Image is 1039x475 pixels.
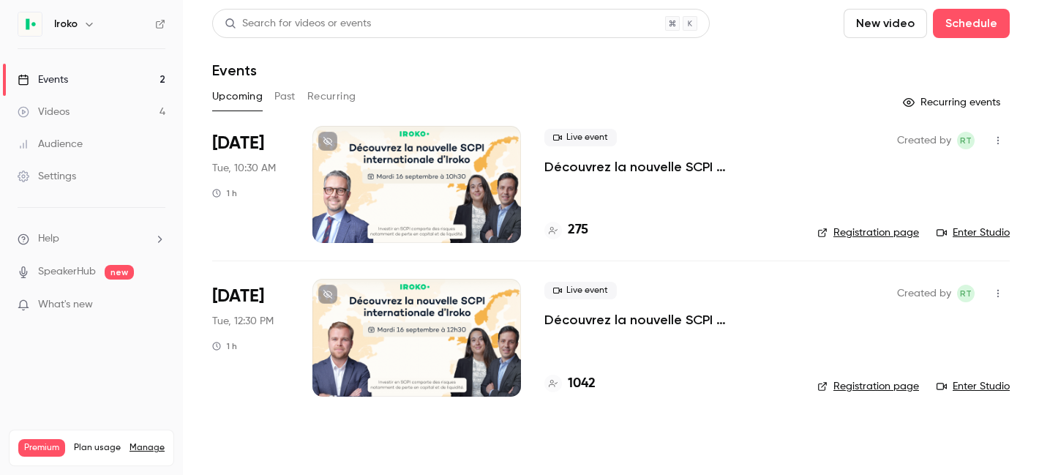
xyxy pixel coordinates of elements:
span: Created by [897,285,951,302]
span: What's new [38,297,93,313]
h1: Events [212,61,257,79]
span: Live event [544,282,617,299]
button: Recurring events [896,91,1010,114]
h4: 275 [568,220,588,240]
a: Découvrez la nouvelle SCPI internationale signée [PERSON_NAME] [544,311,794,329]
button: New video [844,9,927,38]
div: 1 h [212,187,237,199]
span: Tue, 12:30 PM [212,314,274,329]
span: Help [38,231,59,247]
button: Upcoming [212,85,263,108]
div: Events [18,72,68,87]
div: Settings [18,169,76,184]
div: Sep 16 Tue, 10:30 AM (Europe/Paris) [212,126,289,243]
span: RT [960,132,972,149]
a: 275 [544,220,588,240]
a: Découvrez la nouvelle SCPI internationale d'Iroko [544,158,794,176]
a: SpeakerHub [38,264,96,280]
button: Schedule [933,9,1010,38]
span: [DATE] [212,132,264,155]
a: Registration page [817,379,919,394]
span: Created by [897,132,951,149]
button: Recurring [307,85,356,108]
span: Roxane Tranchard [957,132,975,149]
iframe: Noticeable Trigger [148,299,165,312]
span: Premium [18,439,65,457]
a: Registration page [817,225,919,240]
span: [DATE] [212,285,264,308]
button: Past [274,85,296,108]
div: Sep 16 Tue, 12:30 PM (Europe/Paris) [212,279,289,396]
div: Search for videos or events [225,16,371,31]
span: new [105,265,134,280]
span: RT [960,285,972,302]
span: Plan usage [74,442,121,454]
div: Audience [18,137,83,152]
a: Manage [130,442,165,454]
span: Tue, 10:30 AM [212,161,276,176]
span: Roxane Tranchard [957,285,975,302]
a: Enter Studio [937,379,1010,394]
h6: Iroko [54,17,78,31]
li: help-dropdown-opener [18,231,165,247]
a: 1042 [544,374,596,394]
h4: 1042 [568,374,596,394]
a: Enter Studio [937,225,1010,240]
div: Videos [18,105,70,119]
span: Live event [544,129,617,146]
div: 1 h [212,340,237,352]
img: Iroko [18,12,42,36]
